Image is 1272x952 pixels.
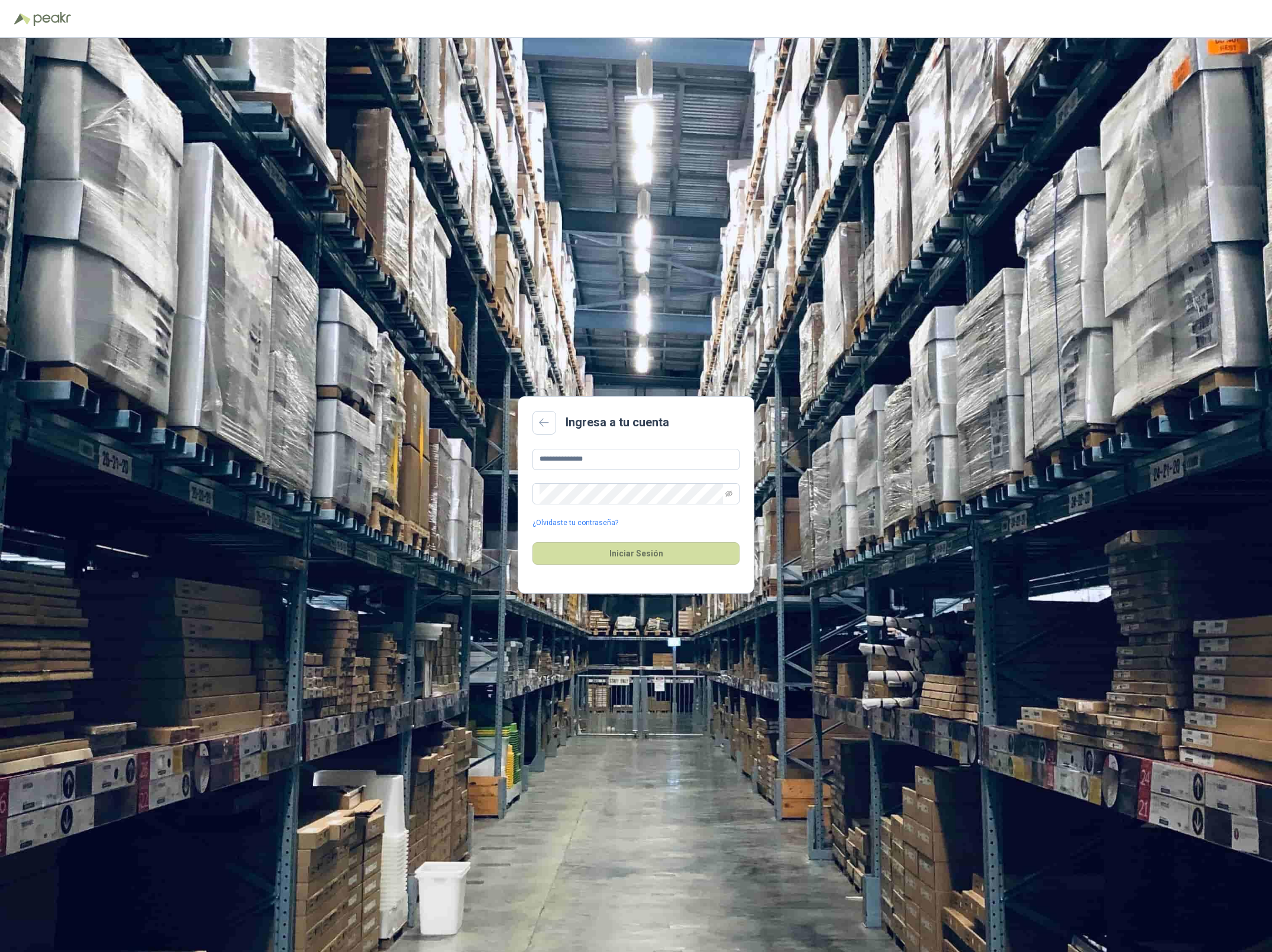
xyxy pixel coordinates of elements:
img: Peakr [33,12,71,26]
img: Logo [14,13,31,25]
h2: Ingresa a tu cuenta [566,413,669,432]
button: Iniciar Sesión [532,542,740,565]
span: eye-invisible [725,490,732,497]
a: ¿Olvidaste tu contraseña? [532,517,618,529]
